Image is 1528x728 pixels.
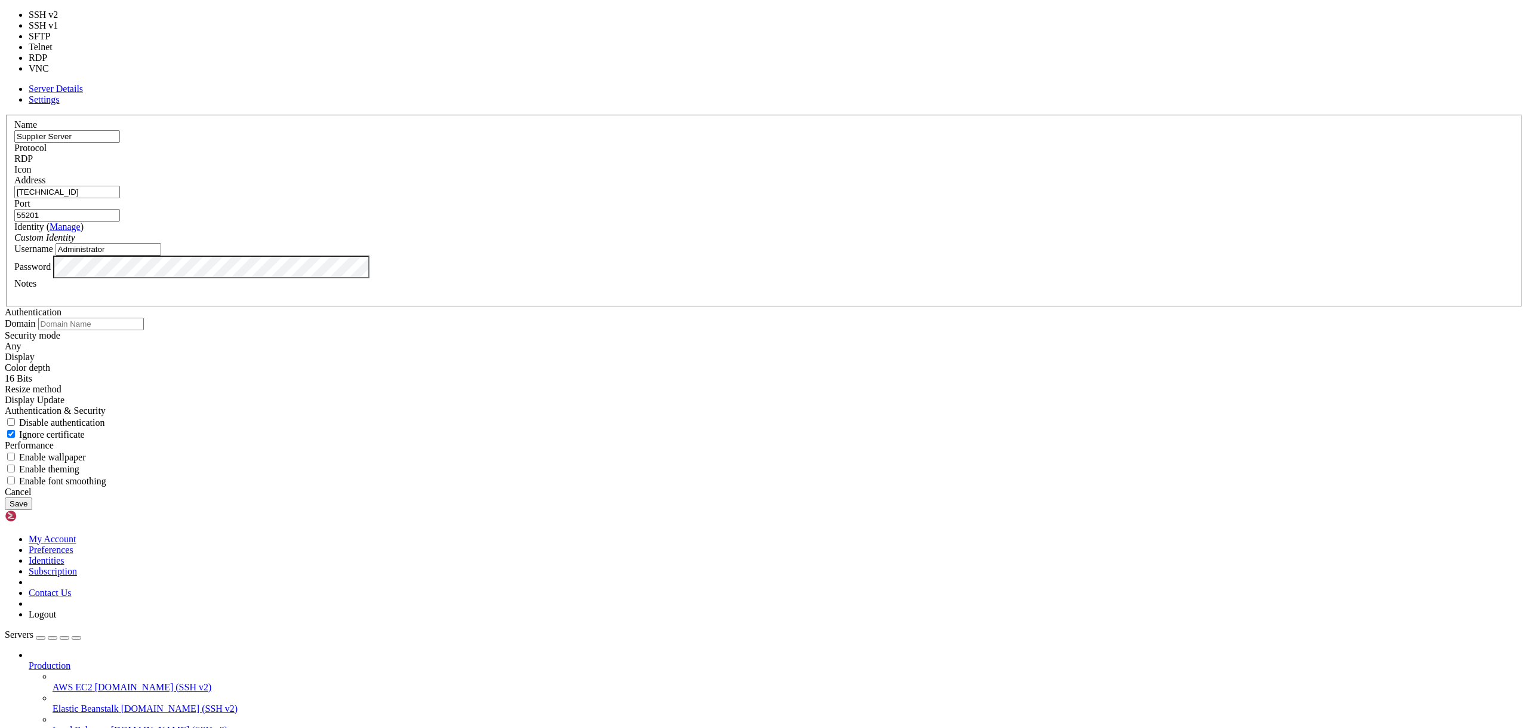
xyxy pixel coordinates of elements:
[56,243,161,256] input: Login Username
[5,341,1523,352] div: Any
[29,555,64,566] a: Identities
[29,31,72,42] li: SFTP
[29,661,70,671] span: Production
[29,609,56,619] a: Logout
[47,222,84,232] span: ( )
[5,406,106,416] label: Authentication & Security
[5,373,1523,384] div: 16 Bits
[29,42,72,53] li: Telnet
[38,318,144,330] input: Domain Name
[29,661,1523,671] a: Production
[14,222,84,232] label: Identity
[7,453,15,460] input: Enable wallpaper
[5,384,61,394] label: Display Update channel added with RDP 8.1 to signal the server when the client display size has c...
[19,452,86,462] span: Enable wallpaper
[5,440,54,450] label: Performance
[14,164,31,174] label: Icon
[14,119,37,130] label: Name
[5,629,81,640] a: Servers
[53,704,119,714] span: Elastic Beanstalk
[53,682,93,692] span: AWS EC2
[5,452,86,462] label: If set to true, enables rendering of the desktop wallpaper. By default, wallpaper will be disable...
[7,465,15,472] input: Enable theming
[29,84,83,94] a: Server Details
[14,232,1514,243] div: Custom Identity
[5,395,64,405] span: Display Update
[14,261,51,271] label: Password
[14,244,53,254] label: Username
[5,373,32,383] span: 16 Bits
[53,682,1523,693] a: AWS EC2 [DOMAIN_NAME] (SSH v2)
[5,476,106,486] label: If set to true, text will be rendered with smooth edges. Text over RDP is rendered with rough edg...
[5,497,32,510] button: Save
[5,464,79,474] label: If set to true, enables use of theming of windows and controls.
[14,209,120,222] input: Port Number
[19,417,105,428] span: Disable authentication
[19,476,106,486] span: Enable font smoothing
[5,341,21,351] span: Any
[121,704,238,714] span: [DOMAIN_NAME] (SSH v2)
[14,130,120,143] input: Server Name
[14,232,75,242] i: Custom Identity
[95,682,212,692] span: [DOMAIN_NAME] (SSH v2)
[53,671,1523,693] li: AWS EC2 [DOMAIN_NAME] (SSH v2)
[53,693,1523,714] li: Elastic Beanstalk [DOMAIN_NAME] (SSH v2)
[14,175,45,185] label: Address
[14,198,30,208] label: Port
[29,10,72,20] li: SSH v2
[14,186,120,198] input: Host Name or IP
[5,629,33,640] span: Servers
[5,417,105,428] label: If set to true, authentication will be disabled. Note that this refers to authentication that tak...
[7,418,15,426] input: Disable authentication
[29,63,72,74] li: VNC
[5,487,1523,497] div: Cancel
[29,588,72,598] a: Contact Us
[14,153,1514,164] div: RDP
[5,330,60,340] label: Security mode
[5,429,85,440] label: If set to true, the certificate returned by the server will be ignored, even if that certificate ...
[5,307,61,317] label: Authentication
[19,429,85,440] span: Ignore certificate
[29,53,72,63] li: RDP
[29,94,60,105] a: Settings
[29,534,76,544] a: My Account
[53,704,1523,714] a: Elastic Beanstalk [DOMAIN_NAME] (SSH v2)
[50,222,81,232] a: Manage
[5,363,50,373] label: The color depth to request, in bits-per-pixel.
[5,352,35,362] label: Display
[29,20,72,31] li: SSH v1
[14,143,47,153] label: Protocol
[7,430,15,438] input: Ignore certificate
[19,464,79,474] span: Enable theming
[29,566,77,576] a: Subscription
[5,395,1523,406] div: Display Update
[14,153,33,164] span: RDP
[7,477,15,484] input: Enable font smoothing
[29,545,73,555] a: Preferences
[5,318,36,328] label: Domain
[14,278,36,288] label: Notes
[5,510,73,522] img: Shellngn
